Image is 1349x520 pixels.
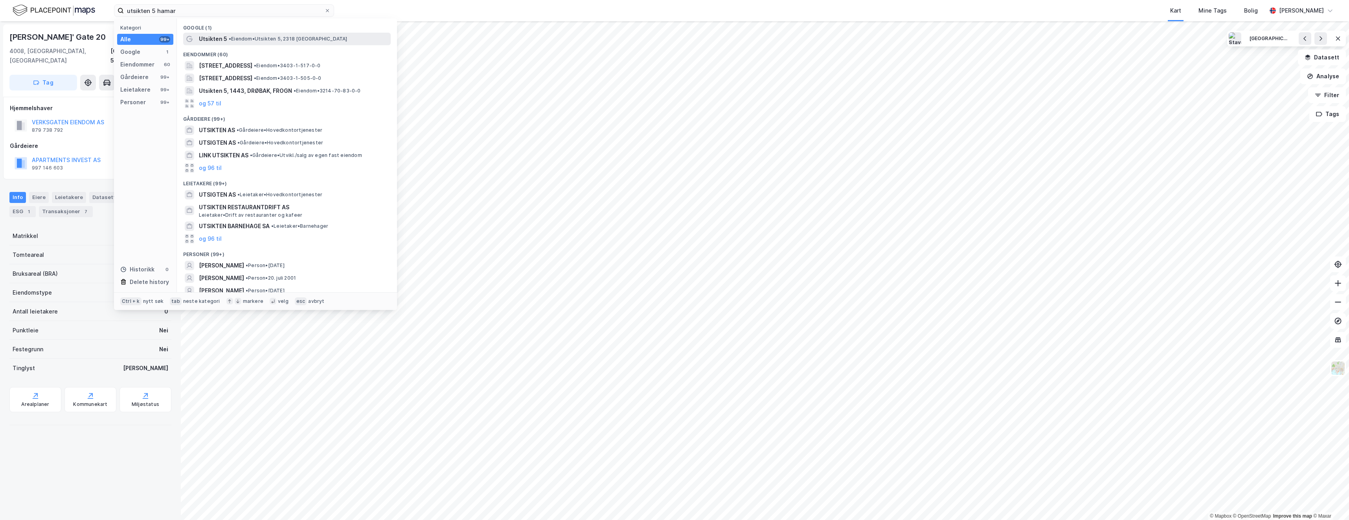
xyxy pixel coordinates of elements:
span: Eiendom • 3403-1-517-0-0 [254,63,321,69]
div: Kategori [120,25,173,31]
span: UTSIGTEN AS [199,138,236,148]
span: • [254,75,256,81]
div: velg [278,298,289,304]
span: • [294,88,296,94]
div: 99+ [159,36,170,42]
div: Delete history [130,277,169,287]
div: Kontrollprogram for chat [1310,482,1349,520]
div: Tomteareal [13,250,44,260]
span: • [237,140,240,146]
span: • [246,288,248,293]
div: 1 [164,49,170,55]
span: • [229,36,231,42]
div: Tinglyst [13,363,35,373]
div: 60 [164,61,170,68]
div: Hjemmelshaver [10,103,171,113]
span: • [271,223,274,229]
span: [PERSON_NAME] [199,286,244,295]
div: Bolig [1244,6,1258,15]
div: 0 [164,307,168,316]
div: [GEOGRAPHIC_DATA] [1250,35,1289,42]
button: Tag [9,75,77,90]
span: [STREET_ADDRESS] [199,74,252,83]
div: Mine Tags [1198,6,1227,15]
div: Google [120,47,140,57]
div: 99+ [159,99,170,105]
button: og 96 til [199,163,222,173]
span: UTSIKTEN RESTAURANTDRIFT AS [199,203,388,212]
div: 879 738 792 [32,127,63,133]
div: 4008, [GEOGRAPHIC_DATA], [GEOGRAPHIC_DATA] [9,46,110,65]
span: • [237,192,240,197]
div: 0 [164,266,170,273]
div: 7 [82,208,90,216]
div: Kart [1170,6,1181,15]
span: Leietaker • Barnehager [271,223,328,229]
span: • [246,262,248,268]
span: Gårdeiere • Utvikl./salg av egen fast eiendom [250,152,362,159]
div: ESG [9,206,36,217]
a: Improve this map [1273,513,1312,519]
div: Datasett [89,192,119,203]
div: Alle [120,35,131,44]
div: Antall leietakere [13,307,58,316]
span: Eiendom • 3403-1-505-0-0 [254,75,322,81]
div: 1 [25,208,33,216]
span: [PERSON_NAME] [199,261,244,270]
span: Leietaker • Drift av restauranter og kafeer [199,212,302,218]
div: Info [9,192,26,203]
div: Leietakere [52,192,86,203]
span: Leietaker • Hovedkontortjenester [237,192,322,198]
span: [PERSON_NAME] [199,273,244,283]
div: Kommunekart [73,401,107,408]
span: Eiendom • Utsikten 5, 2318 [GEOGRAPHIC_DATA] [229,36,347,42]
img: Z [1331,361,1345,376]
div: Google (1) [177,18,397,33]
button: og 57 til [199,99,221,108]
div: Eiendommer [120,60,154,69]
button: Tags [1309,106,1346,122]
span: Person • 20. juli 2001 [246,275,296,281]
div: 997 146 603 [32,165,63,171]
div: Nei [159,345,168,354]
div: Punktleie [13,326,39,335]
div: 99+ [159,87,170,93]
div: Ctrl + k [120,297,142,305]
span: UTSIKTEN BARNEHAGE SA [199,221,270,231]
div: Eiendommer (60) [177,45,397,59]
span: • [254,63,256,68]
div: Leietakere [120,85,151,94]
button: og 96 til [199,234,222,243]
div: Personer (99+) [177,245,397,259]
div: Arealplaner [21,401,49,408]
span: Utsikten 5, 1443, DRØBAK, FROGN [199,86,292,96]
span: Person • [DATE] [246,262,285,269]
span: • [246,275,248,281]
iframe: Chat Widget [1310,482,1349,520]
span: LINK UTSIKTEN AS [199,151,248,160]
div: [GEOGRAPHIC_DATA], 56/647 [110,46,171,65]
button: Analyse [1300,68,1346,84]
span: UTSIGTEN AS [199,190,236,199]
div: Bruksareal (BRA) [13,269,58,278]
img: Stavanger sentrum [1229,32,1241,45]
span: Utsikten 5 [199,34,227,44]
div: Gårdeiere [10,141,171,151]
span: • [237,127,239,133]
div: esc [295,297,307,305]
span: Gårdeiere • Hovedkontortjenester [237,140,323,146]
span: • [250,152,252,158]
button: Filter [1308,87,1346,103]
button: [GEOGRAPHIC_DATA] [1244,32,1294,45]
div: avbryt [308,298,324,304]
span: Person • [DATE] [246,288,285,294]
div: Eiendomstype [13,288,52,297]
div: Eiere [29,192,49,203]
input: Søk på adresse, matrikkel, gårdeiere, leietakere eller personer [124,5,324,17]
span: Gårdeiere • Hovedkontortjenester [237,127,322,133]
div: Leietakere (99+) [177,174,397,188]
span: Eiendom • 3214-70-83-0-0 [294,88,361,94]
div: markere [243,298,263,304]
div: [PERSON_NAME] [123,363,168,373]
div: Gårdeiere [120,72,149,82]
